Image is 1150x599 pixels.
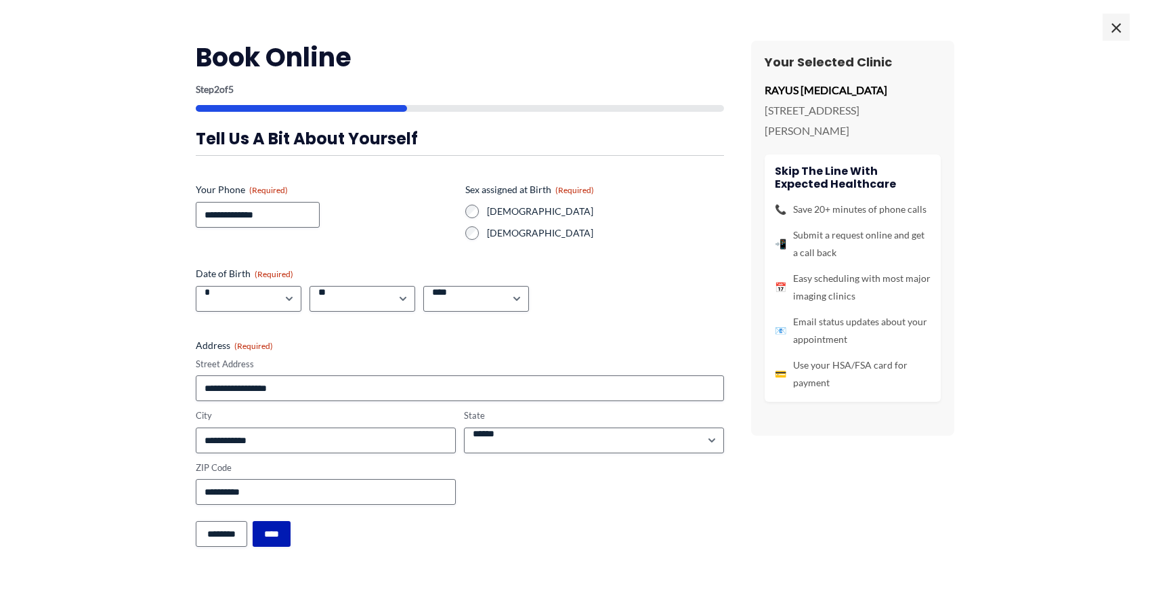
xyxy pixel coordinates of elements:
[775,201,931,218] li: Save 20+ minutes of phone calls
[234,341,273,351] span: (Required)
[196,409,456,422] label: City
[1103,14,1130,41] span: ×
[249,185,288,195] span: (Required)
[775,313,931,348] li: Email status updates about your appointment
[487,226,724,240] label: [DEMOGRAPHIC_DATA]
[775,165,931,190] h4: Skip the line with Expected Healthcare
[228,83,234,95] span: 5
[775,322,786,339] span: 📧
[765,80,941,100] p: RAYUS [MEDICAL_DATA]
[196,339,273,352] legend: Address
[196,267,293,281] legend: Date of Birth
[196,183,454,197] label: Your Phone
[775,226,931,262] li: Submit a request online and get a call back
[765,54,941,70] h3: Your Selected Clinic
[196,85,724,94] p: Step of
[775,235,786,253] span: 📲
[196,358,724,371] label: Street Address
[464,409,724,422] label: State
[775,270,931,305] li: Easy scheduling with most major imaging clinics
[775,278,786,296] span: 📅
[255,269,293,279] span: (Required)
[214,83,219,95] span: 2
[555,185,594,195] span: (Required)
[765,100,941,140] p: [STREET_ADDRESS][PERSON_NAME]
[196,461,456,474] label: ZIP Code
[465,183,594,197] legend: Sex assigned at Birth
[196,41,724,74] h2: Book Online
[775,201,786,218] span: 📞
[775,365,786,383] span: 💳
[487,205,724,218] label: [DEMOGRAPHIC_DATA]
[775,356,931,392] li: Use your HSA/FSA card for payment
[196,128,724,149] h3: Tell us a bit about yourself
